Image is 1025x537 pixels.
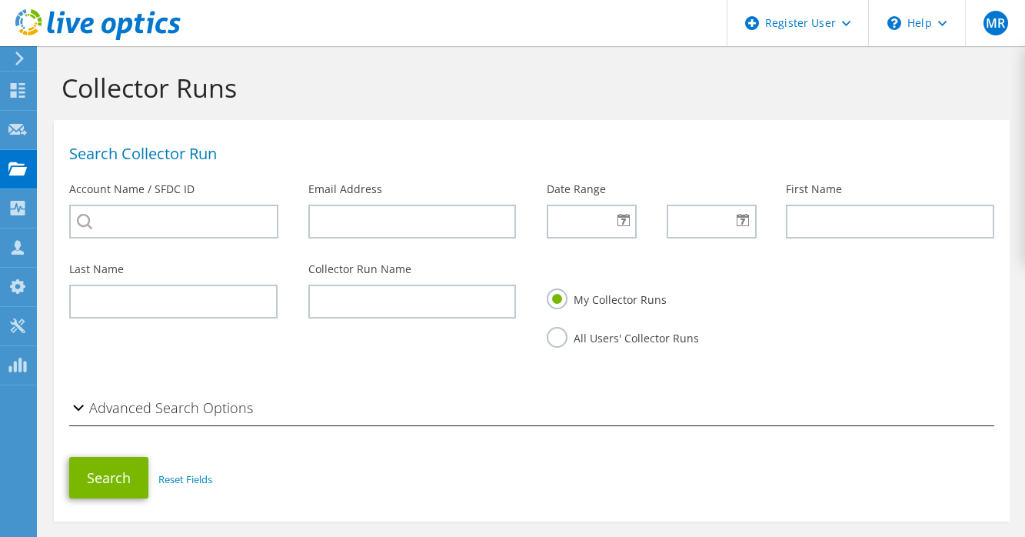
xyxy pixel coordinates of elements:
label: All Users' Collector Runs [547,327,699,346]
h1: Collector Runs [62,72,994,104]
span: MR [983,11,1008,35]
h2: Advanced Search Options [69,392,253,423]
label: First Name [786,182,842,197]
button: Search [69,457,148,499]
h1: Search Collector Run [69,146,987,162]
label: Account Name / SFDC ID [69,182,195,197]
label: Collector Run Name [308,262,411,277]
label: Date Range [547,182,606,197]
a: Reset Fields [158,472,212,486]
label: Email Address [308,182,382,197]
label: Last Name [69,262,124,277]
label: My Collector Runs [547,289,667,308]
svg: \n [887,16,901,30]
